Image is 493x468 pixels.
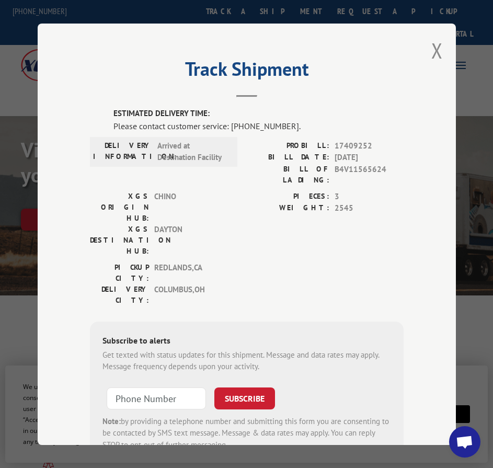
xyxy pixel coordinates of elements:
div: Get texted with status updates for this shipment. Message and data rates may apply. Message frequ... [102,349,391,372]
span: 17409252 [335,140,404,152]
label: WEIGHT: [247,202,329,214]
span: 3 [335,190,404,202]
label: BILL OF LADING: [247,163,329,185]
label: XGS ORIGIN HUB: [90,190,149,223]
label: BILL DATE: [247,152,329,164]
span: DAYTON [154,223,225,256]
span: COLUMBUS , OH [154,283,225,305]
input: Phone Number [107,387,206,409]
label: PIECES: [247,190,329,202]
label: ESTIMATED DELIVERY TIME: [113,108,404,120]
span: [DATE] [335,152,404,164]
label: PROBILL: [247,140,329,152]
span: REDLANDS , CA [154,261,225,283]
button: SUBSCRIBE [214,387,275,409]
span: CHINO [154,190,225,223]
label: DELIVERY CITY: [90,283,149,305]
span: B4V11565624 [335,163,404,185]
button: Close modal [431,37,443,64]
span: 2545 [335,202,404,214]
div: by providing a telephone number and submitting this form you are consenting to be contacted by SM... [102,415,391,451]
label: DELIVERY INFORMATION: [93,140,152,163]
span: Arrived at Destination Facility [157,140,228,163]
div: Please contact customer service: [PHONE_NUMBER]. [113,119,404,132]
div: Subscribe to alerts [102,334,391,349]
div: Open chat [449,426,480,458]
h2: Track Shipment [90,62,404,82]
label: XGS DESTINATION HUB: [90,223,149,256]
label: PICKUP CITY: [90,261,149,283]
strong: Note: [102,416,121,426]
